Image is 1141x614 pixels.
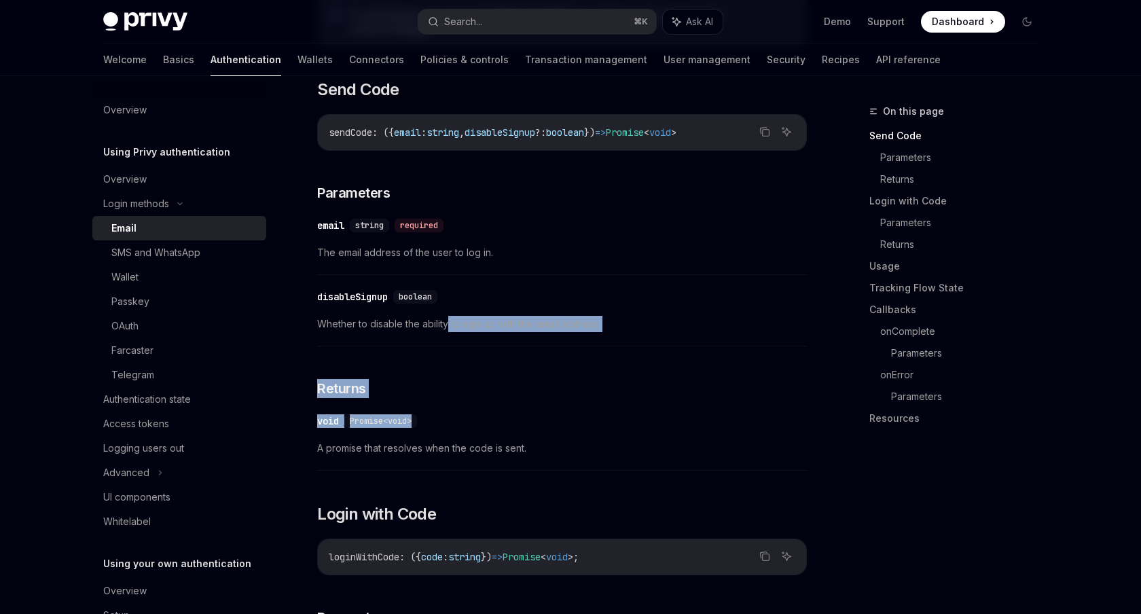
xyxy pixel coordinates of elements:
[525,43,647,76] a: Transaction management
[92,436,266,460] a: Logging users out
[329,551,399,563] span: loginWithCode
[103,556,251,572] h5: Using your own authentication
[492,551,503,563] span: =>
[111,293,149,310] div: Passkey
[92,579,266,603] a: Overview
[459,126,465,139] span: ,
[756,123,774,141] button: Copy the contents from the code block
[444,14,482,30] div: Search...
[111,367,154,383] div: Telegram
[869,125,1049,147] a: Send Code
[869,408,1049,429] a: Resources
[163,43,194,76] a: Basics
[317,316,807,332] span: Whether to disable the ability to sign up with the email address.
[891,386,1049,408] a: Parameters
[103,489,170,505] div: UI components
[448,551,481,563] span: string
[329,126,372,139] span: sendCode
[92,216,266,240] a: Email
[92,240,266,265] a: SMS and WhatsApp
[317,290,388,304] div: disableSignup
[634,16,648,27] span: ⌘ K
[546,551,568,563] span: void
[876,43,941,76] a: API reference
[399,291,432,302] span: boolean
[822,43,860,76] a: Recipes
[541,551,546,563] span: <
[664,43,750,76] a: User management
[103,171,147,187] div: Overview
[317,79,399,101] span: Send Code
[671,126,676,139] span: >
[395,219,443,232] div: required
[211,43,281,76] a: Authentication
[421,126,427,139] span: :
[883,103,944,120] span: On this page
[355,220,384,231] span: string
[880,147,1049,168] a: Parameters
[103,196,169,212] div: Login methods
[418,10,656,34] button: Search...⌘K
[103,144,230,160] h5: Using Privy authentication
[92,98,266,122] a: Overview
[111,269,139,285] div: Wallet
[317,219,344,232] div: email
[103,583,147,599] div: Overview
[869,299,1049,321] a: Callbacks
[606,126,644,139] span: Promise
[756,547,774,565] button: Copy the contents from the code block
[92,338,266,363] a: Farcaster
[92,363,266,387] a: Telegram
[1016,11,1038,33] button: Toggle dark mode
[880,212,1049,234] a: Parameters
[481,551,492,563] span: })
[649,126,671,139] span: void
[880,168,1049,190] a: Returns
[103,416,169,432] div: Access tokens
[92,412,266,436] a: Access tokens
[595,126,606,139] span: =>
[399,551,421,563] span: : ({
[778,123,795,141] button: Ask AI
[111,220,137,236] div: Email
[443,551,448,563] span: :
[503,551,541,563] span: Promise
[767,43,805,76] a: Security
[92,509,266,534] a: Whitelabel
[103,12,187,31] img: dark logo
[92,387,266,412] a: Authentication state
[584,126,595,139] span: })
[869,190,1049,212] a: Login with Code
[297,43,333,76] a: Wallets
[103,43,147,76] a: Welcome
[317,440,807,456] span: A promise that resolves when the code is sent.
[880,321,1049,342] a: onComplete
[869,277,1049,299] a: Tracking Flow State
[103,391,191,408] div: Authentication state
[869,255,1049,277] a: Usage
[317,379,366,398] span: Returns
[880,234,1049,255] a: Returns
[92,167,266,192] a: Overview
[317,245,807,261] span: The email address of the user to log in.
[92,314,266,338] a: OAuth
[111,245,200,261] div: SMS and WhatsApp
[891,342,1049,364] a: Parameters
[546,126,584,139] span: boolean
[111,318,139,334] div: OAuth
[111,342,153,359] div: Farcaster
[92,289,266,314] a: Passkey
[420,43,509,76] a: Policies & controls
[778,547,795,565] button: Ask AI
[427,126,459,139] span: string
[372,126,394,139] span: : ({
[644,126,649,139] span: <
[573,551,579,563] span: ;
[317,183,390,202] span: Parameters
[535,126,546,139] span: ?:
[568,551,573,563] span: >
[92,485,266,509] a: UI components
[103,102,147,118] div: Overview
[103,513,151,530] div: Whitelabel
[932,15,984,29] span: Dashboard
